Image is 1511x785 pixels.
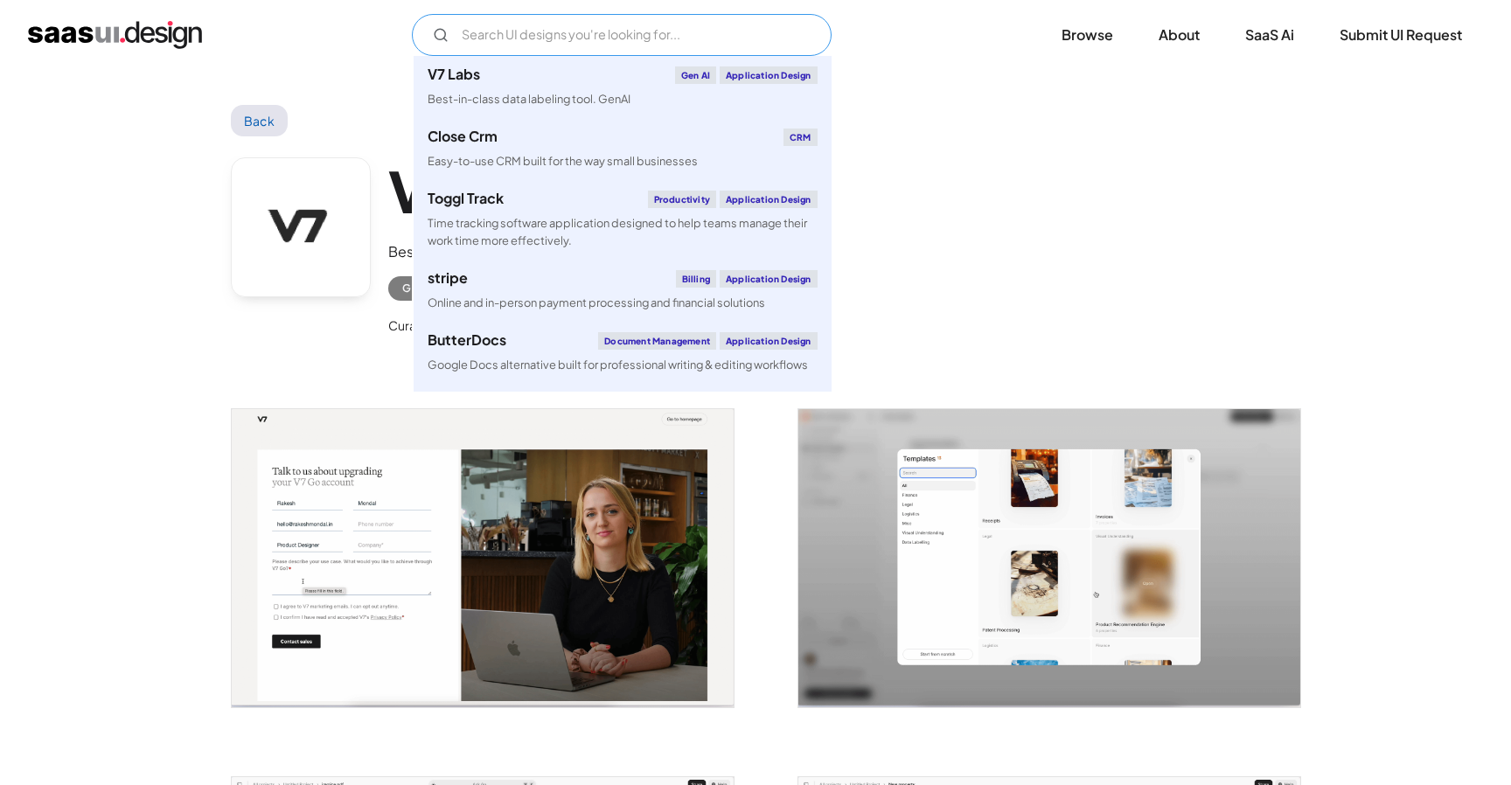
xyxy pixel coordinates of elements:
a: Toggl TrackProductivityApplication DesignTime tracking software application designed to help team... [414,180,832,259]
a: ButterDocsDocument ManagementApplication DesignGoogle Docs alternative built for professional wri... [414,322,832,384]
a: V7 LabsGen AIApplication DesignBest-in-class data labeling tool. GenAI [414,56,832,118]
div: Application Design [720,191,818,208]
div: Curated by: [388,315,456,336]
a: Browse [1041,16,1134,54]
a: SaaS Ai [1224,16,1315,54]
div: Billing [676,270,716,288]
div: Best-in-class data labeling tool. GenAI [388,241,644,262]
a: About [1138,16,1221,54]
a: open lightbox [232,409,734,707]
div: Google Docs alternative built for professional writing & editing workflows [428,357,808,373]
div: Productivity [648,191,716,208]
a: home [28,21,202,49]
div: Document Management [598,332,716,350]
div: Easy-to-use CRM built for the way small businesses [428,153,698,170]
div: Time tracking software application designed to help teams manage their work time more effectively. [428,215,818,248]
input: Search UI designs you're looking for... [412,14,832,56]
div: Online and in-person payment processing and financial solutions [428,295,765,311]
div: ButterDocs [428,333,506,347]
form: Email Form [412,14,832,56]
div: Application Design [720,270,818,288]
a: Close CrmCRMEasy-to-use CRM built for the way small businesses [414,118,832,180]
div: Gen AI [675,66,716,84]
div: Application Design [720,332,818,350]
div: Toggl Track [428,191,504,205]
a: klaviyoEmail MarketingApplication DesignCreate personalised customer experiences across email, SM... [414,384,832,462]
a: Back [231,105,288,136]
div: V7 Labs [428,67,480,81]
h1: V7 Labs [388,157,644,225]
div: Application Design [720,66,818,84]
div: CRM [783,129,818,146]
img: 674fe7ee2c52970f63baff58_V7-Templates.png [798,409,1300,707]
a: stripeBillingApplication DesignOnline and in-person payment processing and financial solutions [414,260,832,322]
div: Best-in-class data labeling tool. GenAI [428,91,630,108]
a: Submit UI Request [1319,16,1483,54]
a: open lightbox [798,409,1300,707]
img: 674fe7eebfccbb95edab8bb0_V7-contact%20Sales.png [232,409,734,707]
div: Close Crm [428,129,498,143]
div: Gen AI [402,278,442,299]
div: stripe [428,271,468,285]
